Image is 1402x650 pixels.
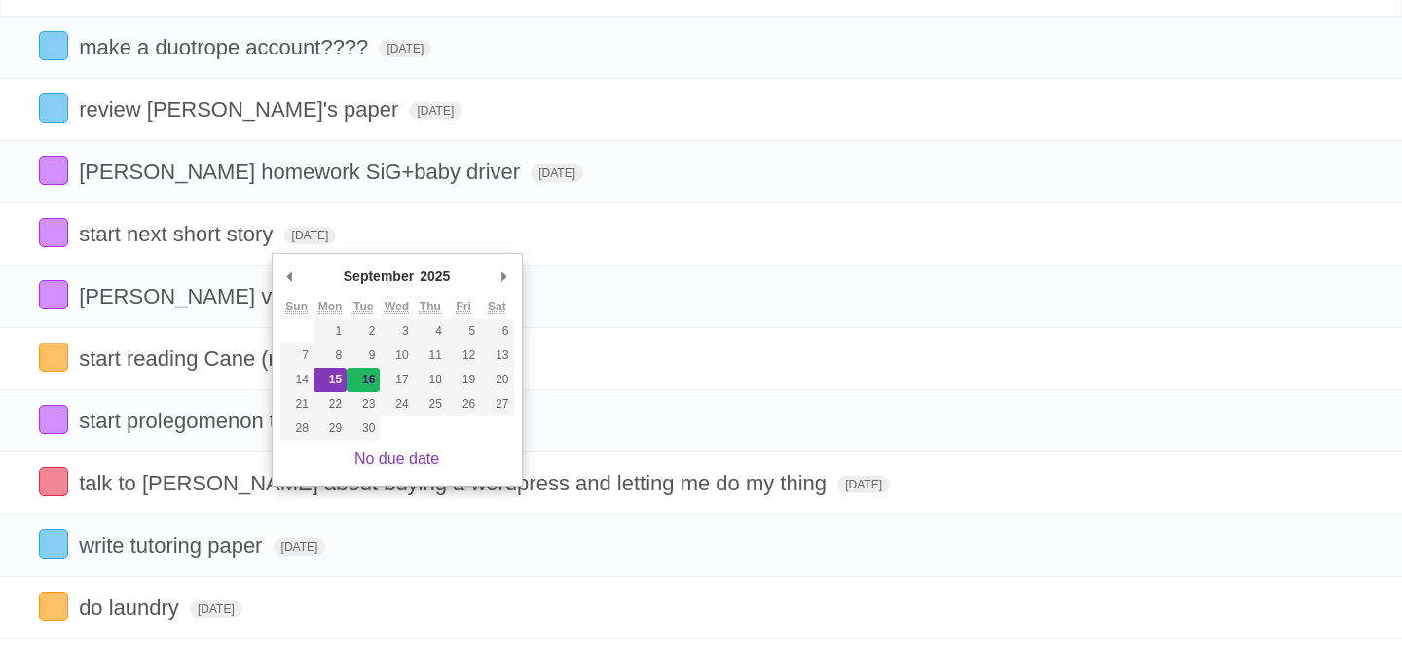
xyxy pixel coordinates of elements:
[314,319,347,343] button: 1
[285,300,308,314] abbr: Sunday
[79,222,277,246] span: start next short story
[447,368,480,392] button: 19
[488,300,506,314] abbr: Saturday
[280,368,314,392] button: 14
[380,319,413,343] button: 3
[379,40,431,57] span: [DATE]
[347,319,380,343] button: 2
[318,300,343,314] abbr: Monday
[79,284,317,308] span: [PERSON_NAME] video
[414,392,447,416] button: 25
[39,93,68,123] label: Done
[39,218,68,247] label: Done
[284,227,337,244] span: [DATE]
[79,160,525,184] span: [PERSON_NAME] homework SiG+baby driver
[353,300,373,314] abbr: Tuesday
[280,343,314,368] button: 7
[341,262,417,291] div: September
[385,300,409,314] abbr: Wednesday
[447,343,480,368] button: 12
[456,300,470,314] abbr: Friday
[347,392,380,416] button: 23
[314,343,347,368] button: 8
[314,368,347,392] button: 15
[79,533,267,558] span: write tutoring paper
[414,319,447,343] button: 4
[447,392,480,416] button: 26
[314,392,347,416] button: 22
[409,102,461,120] span: [DATE]
[480,343,513,368] button: 13
[79,346,452,371] span: start reading Cane (read all if possible)
[380,392,413,416] button: 24
[39,343,68,372] label: Done
[79,35,373,59] span: make a duotrope account????
[837,476,890,493] span: [DATE]
[495,262,514,291] button: Next Month
[354,451,439,467] a: No due date
[347,416,380,441] button: 30
[314,416,347,441] button: 29
[280,392,314,416] button: 21
[480,368,513,392] button: 20
[39,280,68,309] label: Done
[39,529,68,559] label: Done
[39,405,68,434] label: Done
[417,262,453,291] div: 2025
[347,343,380,368] button: 9
[531,164,583,182] span: [DATE]
[280,416,314,441] button: 28
[79,471,831,495] span: talk to [PERSON_NAME] about buying a wordpress and letting me do my thing
[79,596,184,620] span: do laundry
[39,156,68,185] label: Done
[380,368,413,392] button: 17
[274,538,326,556] span: [DATE]
[380,343,413,368] button: 10
[79,97,403,122] span: review [PERSON_NAME]'s paper
[480,319,513,343] button: 6
[414,343,447,368] button: 11
[420,300,441,314] abbr: Thursday
[39,592,68,621] label: Done
[280,262,300,291] button: Previous Month
[190,600,242,618] span: [DATE]
[79,409,308,433] span: start prolegomenon two
[39,31,68,60] label: Done
[39,467,68,496] label: Done
[414,368,447,392] button: 18
[480,392,513,416] button: 27
[347,368,380,392] button: 16
[447,319,480,343] button: 5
